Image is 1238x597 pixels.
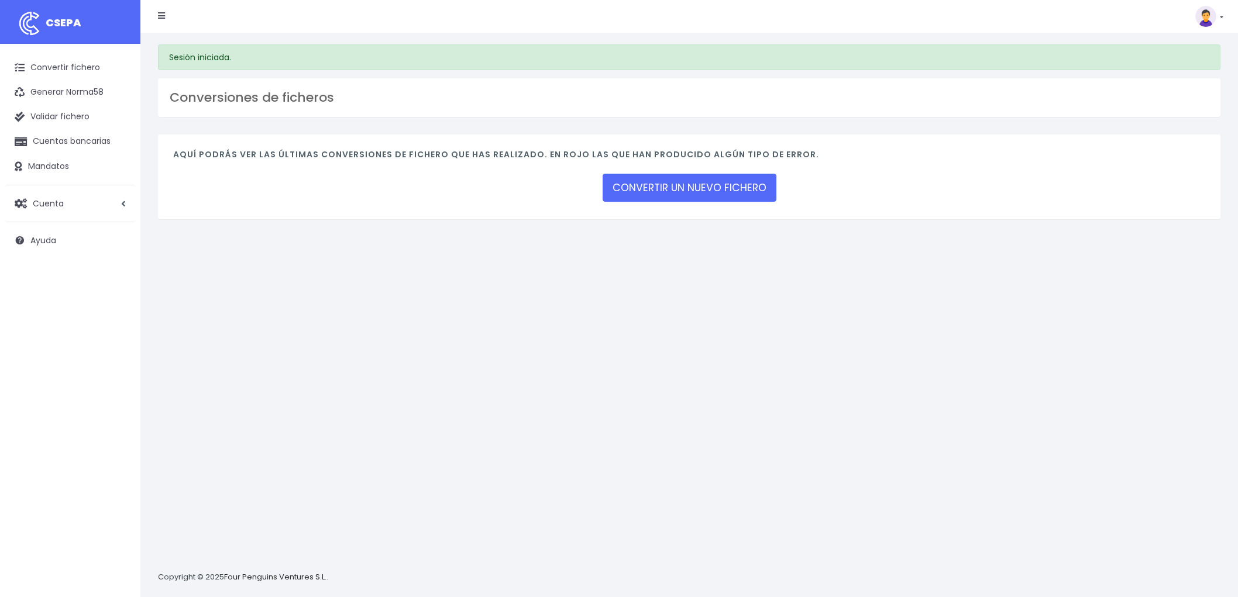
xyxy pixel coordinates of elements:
span: Cuenta [33,197,64,209]
img: logo [15,9,44,38]
a: CONVERTIR UN NUEVO FICHERO [603,174,776,202]
a: Cuentas bancarias [6,129,135,154]
a: Ayuda [6,228,135,253]
p: Copyright © 2025 . [158,571,328,584]
a: Cuenta [6,191,135,216]
a: Generar Norma58 [6,80,135,105]
span: CSEPA [46,15,81,30]
a: Validar fichero [6,105,135,129]
img: profile [1195,6,1216,27]
a: Four Penguins Ventures S.L. [224,571,326,582]
h3: Conversiones de ficheros [170,90,1209,105]
div: Sesión iniciada. [158,44,1220,70]
h4: Aquí podrás ver las últimas conversiones de fichero que has realizado. En rojo las que han produc... [173,150,1205,165]
a: Convertir fichero [6,56,135,80]
span: Ayuda [30,234,56,246]
a: Mandatos [6,154,135,179]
